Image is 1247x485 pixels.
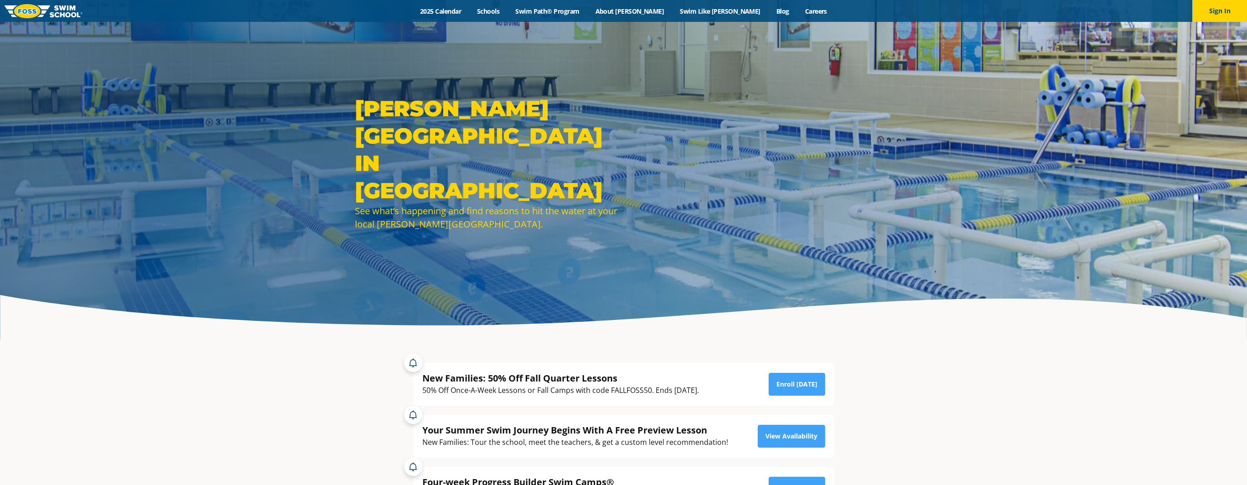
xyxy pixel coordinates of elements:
a: Blog [768,7,797,15]
a: Enroll [DATE] [769,373,825,396]
div: Your Summer Swim Journey Begins With A Free Preview Lesson [422,424,728,436]
div: See what’s happening and find reasons to hit the water at your local [PERSON_NAME][GEOGRAPHIC_DATA]. [355,204,619,231]
div: 50% Off Once-A-Week Lessons or Fall Camps with code FALLFOSS50. Ends [DATE]. [422,384,699,397]
img: FOSS Swim School Logo [5,4,82,18]
a: Schools [469,7,508,15]
div: New Families: 50% Off Fall Quarter Lessons [422,372,699,384]
a: Swim Path® Program [508,7,587,15]
h1: [PERSON_NAME][GEOGRAPHIC_DATA] in [GEOGRAPHIC_DATA] [355,95,619,204]
a: View Availability [758,425,825,448]
a: About [PERSON_NAME] [587,7,672,15]
a: Careers [797,7,835,15]
div: New Families: Tour the school, meet the teachers, & get a custom level recommendation! [422,436,728,449]
a: 2025 Calendar [412,7,469,15]
a: Swim Like [PERSON_NAME] [672,7,769,15]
